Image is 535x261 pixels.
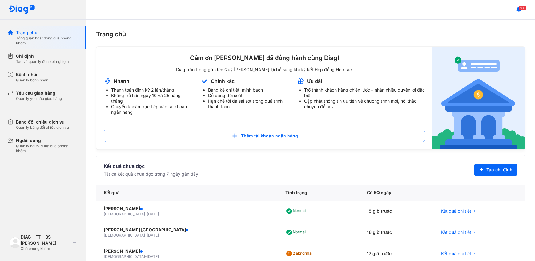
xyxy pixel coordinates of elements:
[16,71,48,78] div: Bệnh nhân
[16,59,69,64] div: Tạo và quản lý đơn xét nghiệm
[360,185,434,201] div: Có KQ ngày
[519,6,526,10] span: 303
[278,185,360,201] div: Tình trạng
[104,248,271,254] div: [PERSON_NAME]
[104,233,145,238] span: [DEMOGRAPHIC_DATA]
[441,251,471,257] span: Kết quả chi tiết
[16,30,79,36] div: Trang chủ
[104,206,271,212] div: [PERSON_NAME]
[16,53,69,59] div: Chỉ định
[147,233,159,238] span: [DATE]
[285,206,308,216] div: Normal
[104,67,425,72] div: Diag trân trọng gửi đến Quý [PERSON_NAME] lợi bổ sung khi ký kết Hợp đồng Hợp tác:
[208,93,289,98] li: Dễ dàng đối soát
[432,47,525,149] img: account-announcement
[285,249,315,259] div: 2 abnormal
[114,78,129,84] div: Nhanh
[111,93,193,104] li: Không trễ hơn ngày 10 và 25 hàng tháng
[441,229,471,235] span: Kết quả chi tiết
[486,167,513,173] span: Tạo chỉ định
[104,54,425,62] div: Cảm ơn [PERSON_NAME] đã đồng hành cùng Diag!
[16,144,79,153] div: Quản lý người dùng của phòng khám
[104,171,198,177] div: Tất cả kết quả chưa đọc trong 7 ngày gần đây
[208,98,289,109] li: Hạn chế tối đa sai sót trong quá trình thanh toán
[111,104,193,115] li: Chuyển khoản trực tiếp vào tài khoản ngân hàng
[104,227,271,233] div: [PERSON_NAME] [GEOGRAPHIC_DATA]
[16,137,79,144] div: Người dùng
[147,212,159,216] span: [DATE]
[208,87,289,93] li: Bảng kê chi tiết, minh bạch
[285,227,308,237] div: Normal
[9,5,35,14] img: logo
[304,87,425,98] li: Trở thành khách hàng chiến lược – nhận nhiều quyền lợi đặc biệt
[21,246,70,251] div: Chủ phòng khám
[145,212,147,216] span: -
[360,222,434,243] div: 16 giờ trước
[16,96,62,101] div: Quản lý yêu cầu giao hàng
[10,237,21,248] img: logo
[304,98,425,109] li: Cập nhật thông tin ưu tiên về chương trình mới, hội thảo chuyên đề, v.v.
[297,77,304,85] img: account-announcement
[16,36,79,46] div: Tổng quan hoạt động của phòng khám
[441,208,471,214] span: Kết quả chi tiết
[16,119,69,125] div: Bảng đối chiếu dịch vụ
[96,30,525,39] div: Trang chủ
[21,234,70,246] div: DIAG - FT - BS [PERSON_NAME]
[16,78,48,83] div: Quản lý bệnh nhân
[360,201,434,222] div: 15 giờ trước
[474,164,517,176] button: Tạo chỉ định
[111,87,193,93] li: Thanh toán định kỳ 2 lần/tháng
[201,77,208,85] img: account-announcement
[211,78,235,84] div: Chính xác
[147,254,159,259] span: [DATE]
[16,90,62,96] div: Yêu cầu giao hàng
[145,233,147,238] span: -
[96,185,278,201] div: Kết quả
[104,162,198,170] div: Kết quả chưa đọc
[145,254,147,259] span: -
[104,254,145,259] span: [DEMOGRAPHIC_DATA]
[104,130,425,142] button: Thêm tài khoản ngân hàng
[307,78,322,84] div: Ưu đãi
[104,212,145,216] span: [DEMOGRAPHIC_DATA]
[16,125,69,130] div: Quản lý bảng đối chiếu dịch vụ
[104,77,111,85] img: account-announcement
